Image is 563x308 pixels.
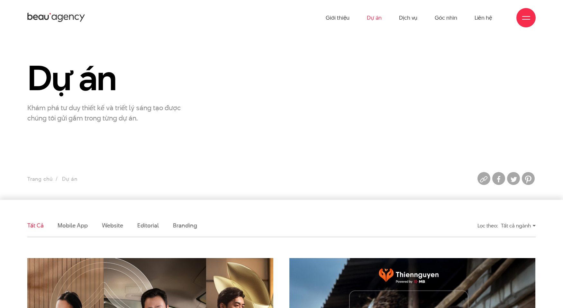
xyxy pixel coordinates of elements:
a: Website [102,221,123,229]
a: Trang chủ [27,175,52,183]
div: Lọc theo: [477,220,498,231]
h1: Dự án [27,60,186,97]
a: Tất cả [27,221,43,229]
p: Khám phá tư duy thiết kế và triết lý sáng tạo được chúng tôi gửi gắm trong từng dự án. [27,102,186,123]
div: Tất cả ngành [501,220,536,231]
a: Editorial [137,221,159,229]
a: Mobile app [58,221,87,229]
a: Branding [173,221,197,229]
